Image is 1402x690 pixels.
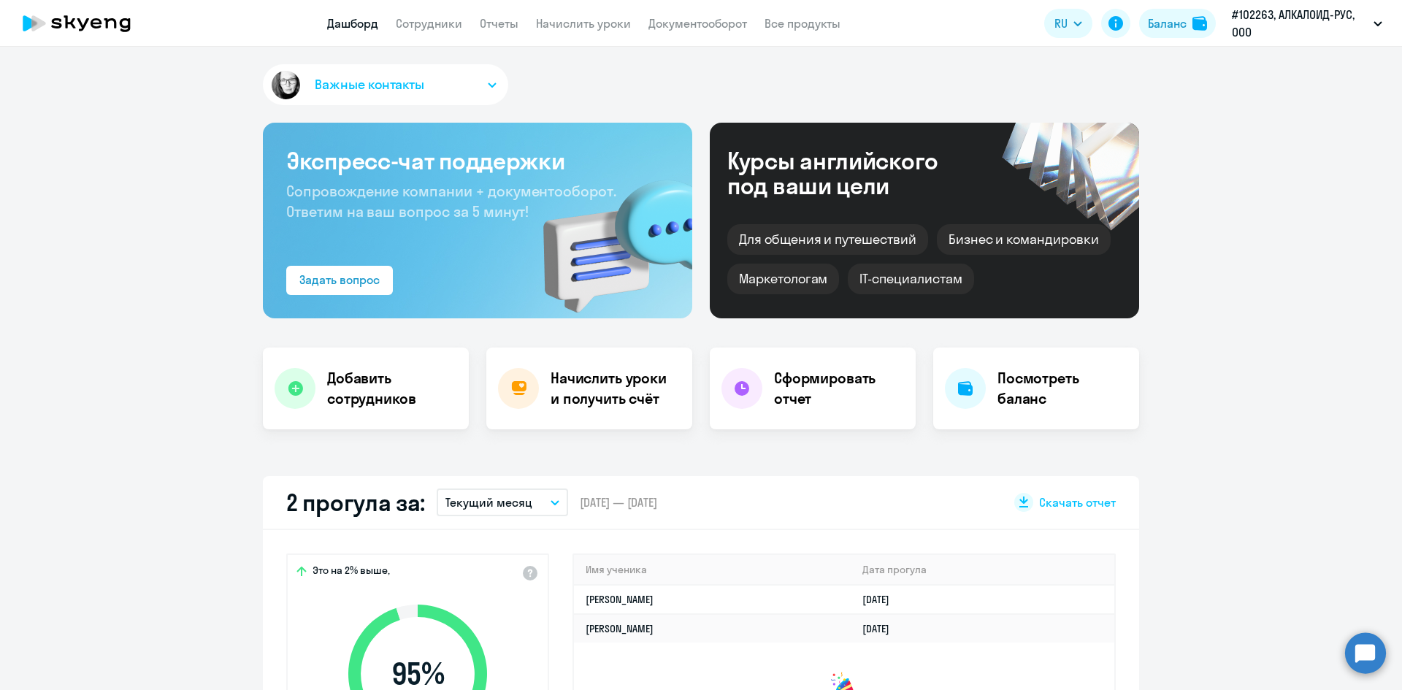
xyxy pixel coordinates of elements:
[1044,9,1092,38] button: RU
[551,368,678,409] h4: Начислить уроки и получить счёт
[327,16,378,31] a: Дашборд
[396,16,462,31] a: Сотрудники
[445,494,532,511] p: Текущий месяц
[269,68,303,102] img: avatar
[536,16,631,31] a: Начислить уроки
[286,182,616,221] span: Сопровождение компании + документооборот. Ответим на ваш вопрос за 5 минут!
[1225,6,1390,41] button: #102263, АЛКАЛОИД-РУС, ООО
[480,16,518,31] a: Отчеты
[313,564,390,581] span: Это на 2% выше,
[937,224,1111,255] div: Бизнес и командировки
[727,224,928,255] div: Для общения и путешествий
[774,368,904,409] h4: Сформировать отчет
[1054,15,1068,32] span: RU
[522,154,692,318] img: bg-img
[862,593,901,606] a: [DATE]
[1232,6,1368,41] p: #102263, АЛКАЛОИД-РУС, ООО
[1139,9,1216,38] button: Балансbalance
[851,555,1114,585] th: Дата прогула
[263,64,508,105] button: Важные контакты
[727,264,839,294] div: Маркетологам
[586,593,654,606] a: [PERSON_NAME]
[286,488,425,517] h2: 2 прогула за:
[1039,494,1116,510] span: Скачать отчет
[727,148,977,198] div: Курсы английского под ваши цели
[286,266,393,295] button: Задать вопрос
[580,494,657,510] span: [DATE] — [DATE]
[997,368,1127,409] h4: Посмотреть баланс
[1148,15,1187,32] div: Баланс
[315,75,424,94] span: Важные контакты
[1192,16,1207,31] img: balance
[286,146,669,175] h3: Экспресс-чат поддержки
[327,368,457,409] h4: Добавить сотрудников
[862,622,901,635] a: [DATE]
[299,271,380,288] div: Задать вопрос
[848,264,973,294] div: IT-специалистам
[437,488,568,516] button: Текущий месяц
[586,622,654,635] a: [PERSON_NAME]
[574,555,851,585] th: Имя ученика
[648,16,747,31] a: Документооборот
[765,16,840,31] a: Все продукты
